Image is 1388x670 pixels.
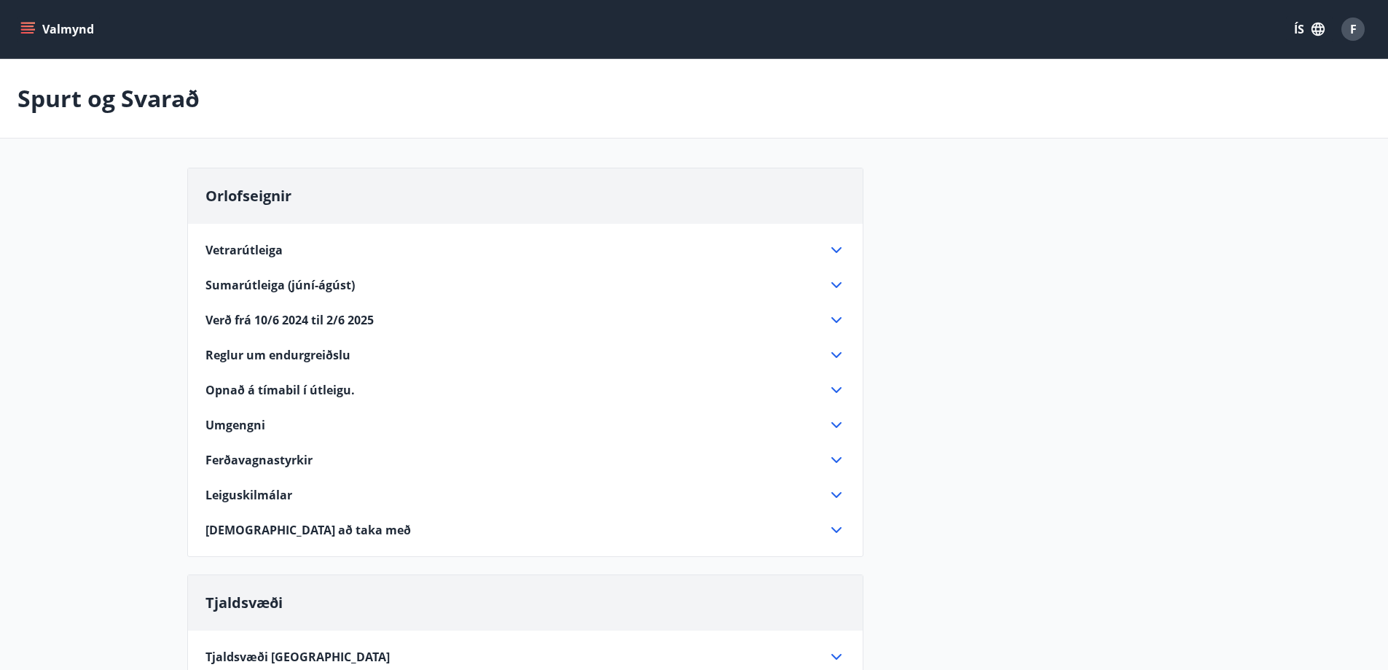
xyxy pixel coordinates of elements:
[17,16,100,42] button: menu
[205,242,283,258] span: Vetrarútleiga
[205,312,374,328] span: Verð frá 10/6 2024 til 2/6 2025
[1350,21,1357,37] span: F
[205,417,265,433] span: Umgengni
[205,486,845,504] div: Leiguskilmálar
[205,311,845,329] div: Verð frá 10/6 2024 til 2/6 2025
[205,451,845,469] div: Ferðavagnastyrkir
[205,593,283,612] span: Tjaldsvæði
[205,277,355,293] span: Sumarútleiga (júní-ágúst)
[205,346,845,364] div: Reglur um endurgreiðslu
[205,452,313,468] span: Ferðavagnastyrkir
[205,276,845,294] div: Sumarútleiga (júní-ágúst)
[1286,16,1333,42] button: ÍS
[205,347,350,363] span: Reglur um endurgreiðslu
[205,382,355,398] span: Opnað á tímabil í útleigu.
[205,416,845,434] div: Umgengni
[1336,12,1371,47] button: F
[205,381,845,399] div: Opnað á tímabil í útleigu.
[205,186,291,206] span: Orlofseignir
[205,522,411,538] span: [DEMOGRAPHIC_DATA] að taka með
[205,487,292,503] span: Leiguskilmálar
[17,82,200,114] p: Spurt og Svarað
[205,241,845,259] div: Vetrarútleiga
[205,521,845,539] div: [DEMOGRAPHIC_DATA] að taka með
[205,649,390,665] span: Tjaldsvæði [GEOGRAPHIC_DATA]
[205,648,845,666] div: Tjaldsvæði [GEOGRAPHIC_DATA]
